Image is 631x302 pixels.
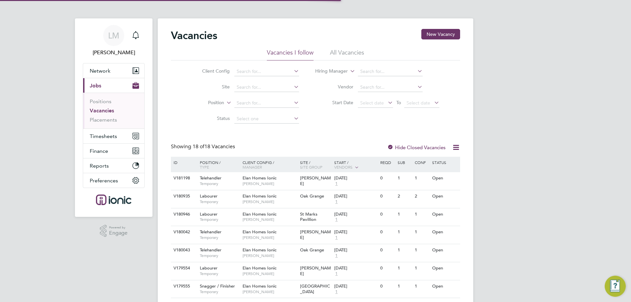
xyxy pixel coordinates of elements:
[379,190,396,202] div: 0
[379,244,396,256] div: 0
[172,172,195,184] div: V181198
[396,172,413,184] div: 1
[83,129,144,143] button: Timesheets
[83,49,145,57] span: Laura Moody
[334,253,339,259] span: 1
[200,217,239,222] span: Temporary
[431,262,459,274] div: Open
[200,289,239,294] span: Temporary
[379,280,396,292] div: 0
[200,247,222,253] span: Telehandler
[334,199,339,205] span: 1
[75,18,152,217] nav: Main navigation
[413,262,430,274] div: 1
[360,100,384,106] span: Select date
[413,157,430,168] div: Conf
[605,276,626,297] button: Engage Resource Center
[192,115,230,121] label: Status
[334,289,339,295] span: 1
[171,29,217,42] h2: Vacancies
[300,211,317,222] span: St Marks Pavillion
[334,212,377,217] div: [DATE]
[83,78,144,93] button: Jobs
[90,148,108,154] span: Finance
[334,194,377,199] div: [DATE]
[243,217,297,222] span: [PERSON_NAME]
[234,99,299,108] input: Search for...
[334,229,377,235] div: [DATE]
[300,175,331,186] span: [PERSON_NAME]
[172,157,195,168] div: ID
[334,175,377,181] div: [DATE]
[200,283,235,289] span: Snagger / Finisher
[396,244,413,256] div: 1
[396,190,413,202] div: 2
[431,280,459,292] div: Open
[379,172,396,184] div: 0
[300,164,322,170] span: Site Group
[83,25,145,57] a: LM[PERSON_NAME]
[83,158,144,173] button: Reports
[83,195,145,205] a: Go to home page
[334,181,339,187] span: 1
[413,226,430,238] div: 1
[90,133,117,139] span: Timesheets
[200,271,239,276] span: Temporary
[90,163,109,169] span: Reports
[83,144,144,158] button: Finance
[108,31,119,40] span: LM
[413,244,430,256] div: 1
[195,157,241,173] div: Position /
[243,283,276,289] span: Elan Homes Ionic
[431,226,459,238] div: Open
[96,195,131,205] img: ionic-logo-retina.png
[407,100,430,106] span: Select date
[334,164,353,170] span: Vendors
[330,49,364,60] li: All Vacancies
[334,266,377,271] div: [DATE]
[396,208,413,221] div: 1
[315,100,353,105] label: Start Date
[243,235,297,240] span: [PERSON_NAME]
[200,235,239,240] span: Temporary
[243,247,276,253] span: Elan Homes Ionic
[243,271,297,276] span: [PERSON_NAME]
[431,157,459,168] div: Status
[396,262,413,274] div: 1
[234,67,299,76] input: Search for...
[243,199,297,204] span: [PERSON_NAME]
[243,265,276,271] span: Elan Homes Ionic
[421,29,460,39] button: New Vacancy
[90,98,111,105] a: Positions
[200,253,239,258] span: Temporary
[90,68,110,74] span: Network
[396,157,413,168] div: Sub
[243,229,276,235] span: Elan Homes Ionic
[413,190,430,202] div: 2
[90,117,117,123] a: Placements
[413,280,430,292] div: 1
[300,283,330,294] span: [GEOGRAPHIC_DATA]
[379,226,396,238] div: 0
[243,181,297,186] span: [PERSON_NAME]
[83,173,144,188] button: Preferences
[193,143,204,150] span: 18 of
[379,157,396,168] div: Reqd
[172,190,195,202] div: V180935
[431,244,459,256] div: Open
[300,265,331,276] span: [PERSON_NAME]
[300,193,324,199] span: Oak Grange
[186,100,224,106] label: Position
[334,271,339,277] span: 1
[200,229,222,235] span: Telehandler
[379,262,396,274] div: 0
[334,217,339,222] span: 1
[396,280,413,292] div: 1
[200,199,239,204] span: Temporary
[394,98,403,107] span: To
[172,226,195,238] div: V180042
[171,143,236,150] div: Showing
[396,226,413,238] div: 1
[431,190,459,202] div: Open
[200,181,239,186] span: Temporary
